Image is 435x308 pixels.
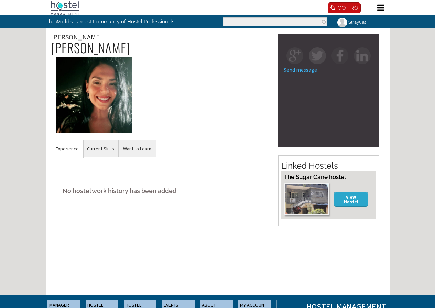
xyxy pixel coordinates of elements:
img: Böhm's picture [56,57,132,133]
img: in-square.png [354,47,371,64]
a: Want to Learn [119,140,156,157]
a: View Hostel [334,192,368,206]
a: Send message [284,66,317,73]
h2: [PERSON_NAME] [51,41,273,55]
a: GO PRO [328,2,361,13]
a: StrayCat [332,15,370,29]
h5: No hostel work history has been added [56,180,268,201]
img: gp-square.png [286,47,303,64]
a: Current Skills [83,140,119,157]
a: Experience [51,140,83,157]
p: The World's Largest Community of Hostel Professionals. [46,15,189,28]
img: StrayCat's picture [336,16,348,28]
h2: Linked Hostels [281,160,376,172]
img: fb-square.png [331,47,348,64]
img: tw-square.png [309,47,326,64]
span: [PERSON_NAME] [51,33,102,41]
a: The Sugar Cane hostel [284,173,346,180]
input: Enter the terms you wish to search for. [223,17,327,26]
img: Hostel Management Home [51,1,79,15]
